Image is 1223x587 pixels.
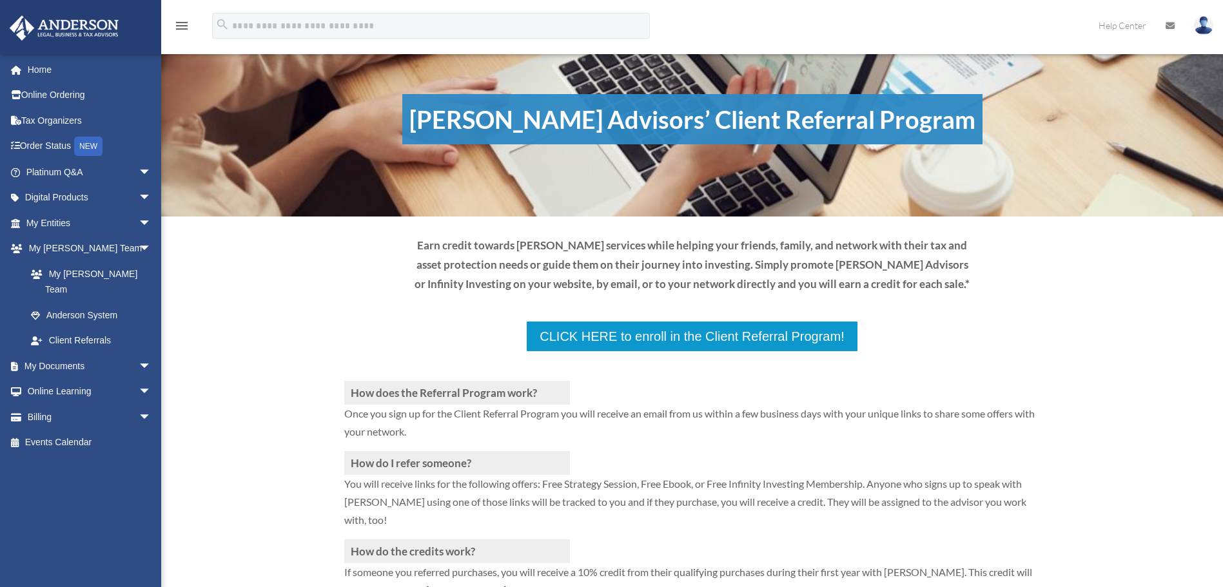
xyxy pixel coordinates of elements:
a: My Entitiesarrow_drop_down [9,210,171,236]
span: arrow_drop_down [139,379,164,405]
a: My [PERSON_NAME] Team [18,261,171,302]
span: arrow_drop_down [139,353,164,380]
h3: How do the credits work? [344,539,570,563]
a: Client Referrals [18,328,164,354]
span: arrow_drop_down [139,404,164,430]
a: Platinum Q&Aarrow_drop_down [9,159,171,185]
a: My [PERSON_NAME] Teamarrow_drop_down [9,236,171,262]
a: menu [174,23,190,34]
span: arrow_drop_down [139,210,164,236]
h3: How do I refer someone? [344,451,570,475]
p: Once you sign up for the Client Referral Program you will receive an email from us within a few b... [344,405,1041,451]
p: Earn credit towards [PERSON_NAME] services while helping your friends, family, and network with t... [414,236,971,293]
p: You will receive links for the following offers: Free Strategy Session, Free Ebook, or Free Infin... [344,475,1041,539]
a: Online Learningarrow_drop_down [9,379,171,405]
a: My Documentsarrow_drop_down [9,353,171,379]
i: search [215,17,230,32]
a: Digital Productsarrow_drop_down [9,185,171,211]
div: NEW [74,137,103,156]
a: Billingarrow_drop_down [9,404,171,430]
a: Events Calendar [9,430,171,456]
span: arrow_drop_down [139,185,164,211]
a: CLICK HERE to enroll in the Client Referral Program! [525,320,858,352]
a: Anderson System [18,302,171,328]
i: menu [174,18,190,34]
a: Home [9,57,171,82]
h3: How does the Referral Program work? [344,381,570,405]
img: User Pic [1194,16,1213,35]
a: Order StatusNEW [9,133,171,160]
span: arrow_drop_down [139,159,164,186]
span: arrow_drop_down [139,236,164,262]
a: Tax Organizers [9,108,171,133]
a: Online Ordering [9,82,171,108]
h1: [PERSON_NAME] Advisors’ Client Referral Program [402,94,983,144]
img: Anderson Advisors Platinum Portal [6,15,122,41]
